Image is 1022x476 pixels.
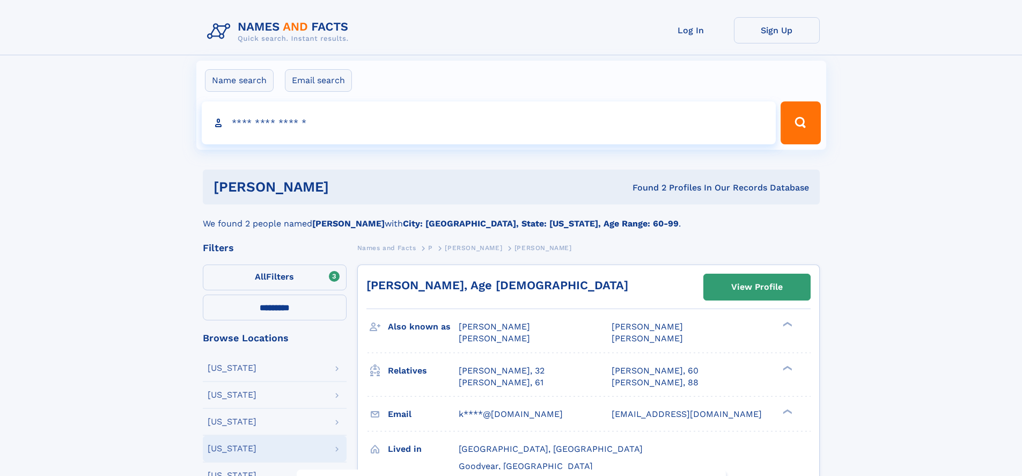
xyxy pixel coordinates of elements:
div: [US_STATE] [208,391,256,399]
label: Email search [285,69,352,92]
span: [PERSON_NAME] [445,244,502,252]
div: Browse Locations [203,333,347,343]
h1: [PERSON_NAME] [214,180,481,194]
span: [GEOGRAPHIC_DATA], [GEOGRAPHIC_DATA] [459,444,643,454]
span: [PERSON_NAME] [459,321,530,332]
span: All [255,272,266,282]
h3: Relatives [388,362,459,380]
div: [US_STATE] [208,364,256,372]
label: Name search [205,69,274,92]
a: Log In [648,17,734,43]
div: [US_STATE] [208,444,256,453]
a: [PERSON_NAME], 61 [459,377,543,389]
span: [PERSON_NAME] [612,321,683,332]
label: Filters [203,265,347,290]
h3: Lived in [388,440,459,458]
span: [PERSON_NAME] [514,244,572,252]
input: search input [202,101,776,144]
a: [PERSON_NAME] [445,241,502,254]
div: ❯ [780,364,793,371]
b: City: [GEOGRAPHIC_DATA], State: [US_STATE], Age Range: 60-99 [403,218,679,229]
a: [PERSON_NAME], 88 [612,377,699,389]
a: [PERSON_NAME], Age [DEMOGRAPHIC_DATA] [366,279,628,292]
span: P [428,244,433,252]
a: [PERSON_NAME], 32 [459,365,545,377]
button: Search Button [781,101,820,144]
a: Sign Up [734,17,820,43]
h3: Email [388,405,459,423]
span: Goodyear, [GEOGRAPHIC_DATA] [459,461,593,471]
div: [US_STATE] [208,418,256,426]
a: Names and Facts [357,241,416,254]
div: View Profile [731,275,783,299]
a: [PERSON_NAME], 60 [612,365,699,377]
div: Found 2 Profiles In Our Records Database [481,182,809,194]
img: Logo Names and Facts [203,17,357,46]
span: [PERSON_NAME] [612,333,683,343]
span: [EMAIL_ADDRESS][DOMAIN_NAME] [612,409,762,419]
div: Filters [203,243,347,253]
a: P [428,241,433,254]
div: ❯ [780,408,793,415]
b: [PERSON_NAME] [312,218,385,229]
div: We found 2 people named with . [203,204,820,230]
span: [PERSON_NAME] [459,333,530,343]
h3: Also known as [388,318,459,336]
div: ❯ [780,321,793,328]
a: View Profile [704,274,810,300]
